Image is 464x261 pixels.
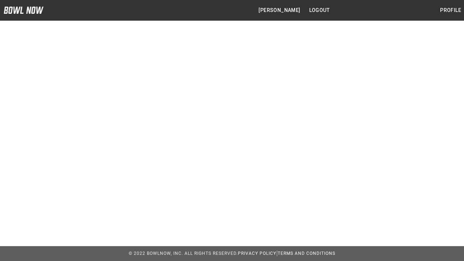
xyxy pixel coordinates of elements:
img: logo [4,7,43,14]
a: Privacy Policy [238,251,276,256]
span: © 2022 BowlNow, Inc. All Rights Reserved. [129,251,238,256]
button: [PERSON_NAME] [256,4,303,17]
button: Logout [306,4,332,17]
a: Terms and Conditions [278,251,335,256]
button: Profile [437,4,464,17]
